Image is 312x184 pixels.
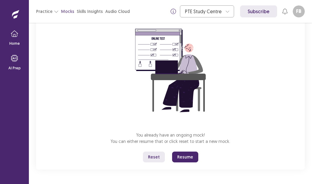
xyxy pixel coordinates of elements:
p: You already have an ongoing mock! You can either resume that or click reset to start a new mock. [111,132,230,144]
a: Subscribe [240,5,277,17]
a: Mocks [61,8,74,15]
button: Resume [172,152,198,162]
a: Audio Cloud [105,8,130,15]
img: attend-mock [116,17,225,125]
button: FB [293,5,305,17]
button: Practice [36,6,59,17]
p: Home [9,41,20,46]
div: PTE Study Centre [185,6,222,17]
a: Skills Insights [77,8,103,15]
button: info [168,6,179,17]
p: AI Prep [8,65,21,71]
button: Reset [143,152,165,162]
